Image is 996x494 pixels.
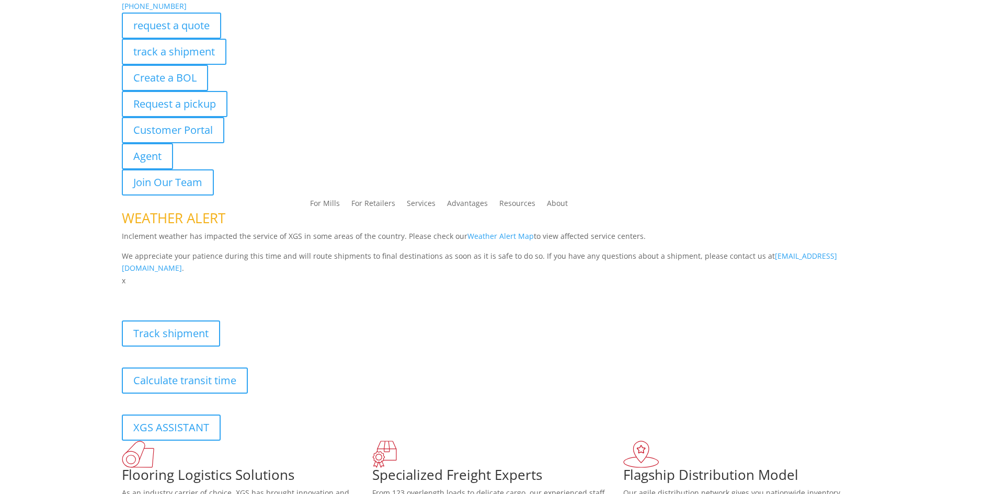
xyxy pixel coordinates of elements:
a: request a quote [122,13,221,39]
a: Weather Alert Map [467,231,534,241]
span: WEATHER ALERT [122,209,225,227]
a: For Retailers [351,200,395,211]
p: We appreciate your patience during this time and will route shipments to final destinations as so... [122,250,875,275]
a: Advantages [447,200,488,211]
a: Agent [122,143,173,169]
p: x [122,274,875,287]
a: For Mills [310,200,340,211]
a: Customer Portal [122,117,224,143]
a: XGS ASSISTANT [122,415,221,441]
a: Request a pickup [122,91,227,117]
b: Visibility, transparency, and control for your entire supply chain. [122,289,355,298]
a: Join Our Team [122,169,214,196]
a: Create a BOL [122,65,208,91]
a: About [547,200,568,211]
h1: Flagship Distribution Model [623,468,874,487]
img: xgs-icon-total-supply-chain-intelligence-red [122,441,154,468]
img: xgs-icon-focused-on-flooring-red [372,441,397,468]
h1: Specialized Freight Experts [372,468,623,487]
a: track a shipment [122,39,226,65]
a: [PHONE_NUMBER] [122,1,187,11]
img: xgs-icon-flagship-distribution-model-red [623,441,659,468]
a: Resources [499,200,535,211]
a: Services [407,200,436,211]
p: Inclement weather has impacted the service of XGS in some areas of the country. Please check our ... [122,230,875,250]
h1: Flooring Logistics Solutions [122,468,373,487]
a: Track shipment [122,320,220,347]
a: Calculate transit time [122,367,248,394]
